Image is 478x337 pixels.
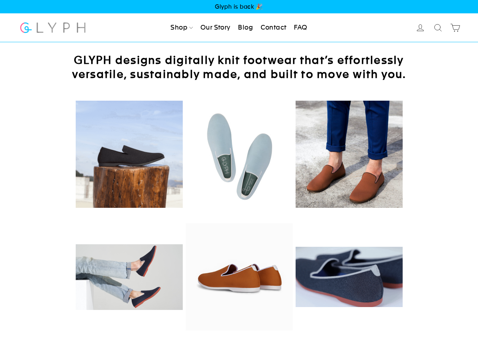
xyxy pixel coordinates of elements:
a: FAQ [291,20,310,36]
img: Glyph [19,18,87,37]
h2: GLYPH designs digitally knit footwear that’s effortlessly versatile, sustainably made, and built ... [59,53,419,81]
a: Blog [235,20,256,36]
ul: Primary [168,20,310,36]
a: Shop [168,20,196,36]
a: Our Story [198,20,234,36]
a: Contact [258,20,289,36]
